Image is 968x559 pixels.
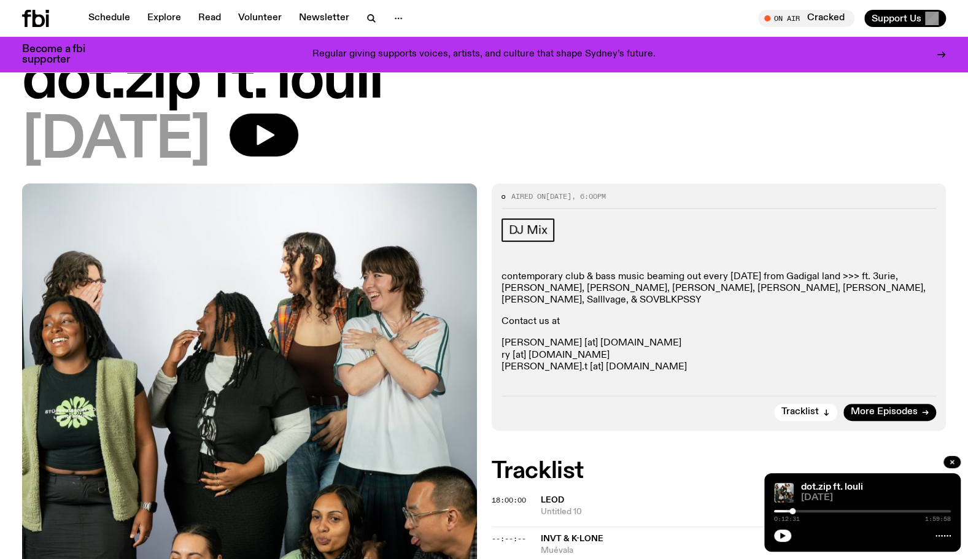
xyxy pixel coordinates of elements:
[872,13,921,24] span: Support Us
[22,114,210,169] span: [DATE]
[492,460,947,482] h2: Tracklist
[501,271,937,307] p: contemporary club & bass music beaming out every [DATE] from Gadigal land >>> ft. 3urie, [PERSON_...
[801,493,951,503] span: [DATE]
[541,534,603,543] span: INVT & K-LONE
[541,545,947,557] span: Muévala
[22,53,946,109] h1: dot.zip ft. louli
[492,497,526,504] button: 18:00:00
[492,495,526,505] span: 18:00:00
[231,10,289,27] a: Volunteer
[546,191,571,201] span: [DATE]
[541,506,947,518] span: Untitled 10
[925,516,951,522] span: 1:59:58
[492,534,526,544] span: --:--:--
[843,404,936,421] a: More Episodes
[781,407,819,417] span: Tracklist
[81,10,137,27] a: Schedule
[571,191,606,201] span: , 6:00pm
[509,223,548,237] span: DJ Mix
[774,404,837,421] button: Tracklist
[191,10,228,27] a: Read
[22,44,101,65] h3: Become a fbi supporter
[541,496,564,504] span: Leod
[501,218,555,242] a: DJ Mix
[801,482,863,492] a: dot.zip ft. louli
[511,191,546,201] span: Aired on
[312,49,656,60] p: Regular giving supports voices, artists, and culture that shape Sydney’s future.
[851,407,918,417] span: More Episodes
[758,10,854,27] button: On AirCracked
[774,516,800,522] span: 0:12:31
[292,10,357,27] a: Newsletter
[140,10,188,27] a: Explore
[501,337,937,373] p: [PERSON_NAME] [at] [DOMAIN_NAME] ry [at] [DOMAIN_NAME] [PERSON_NAME].t [at] [DOMAIN_NAME]
[501,316,937,328] p: Contact us at
[864,10,946,27] button: Support Us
